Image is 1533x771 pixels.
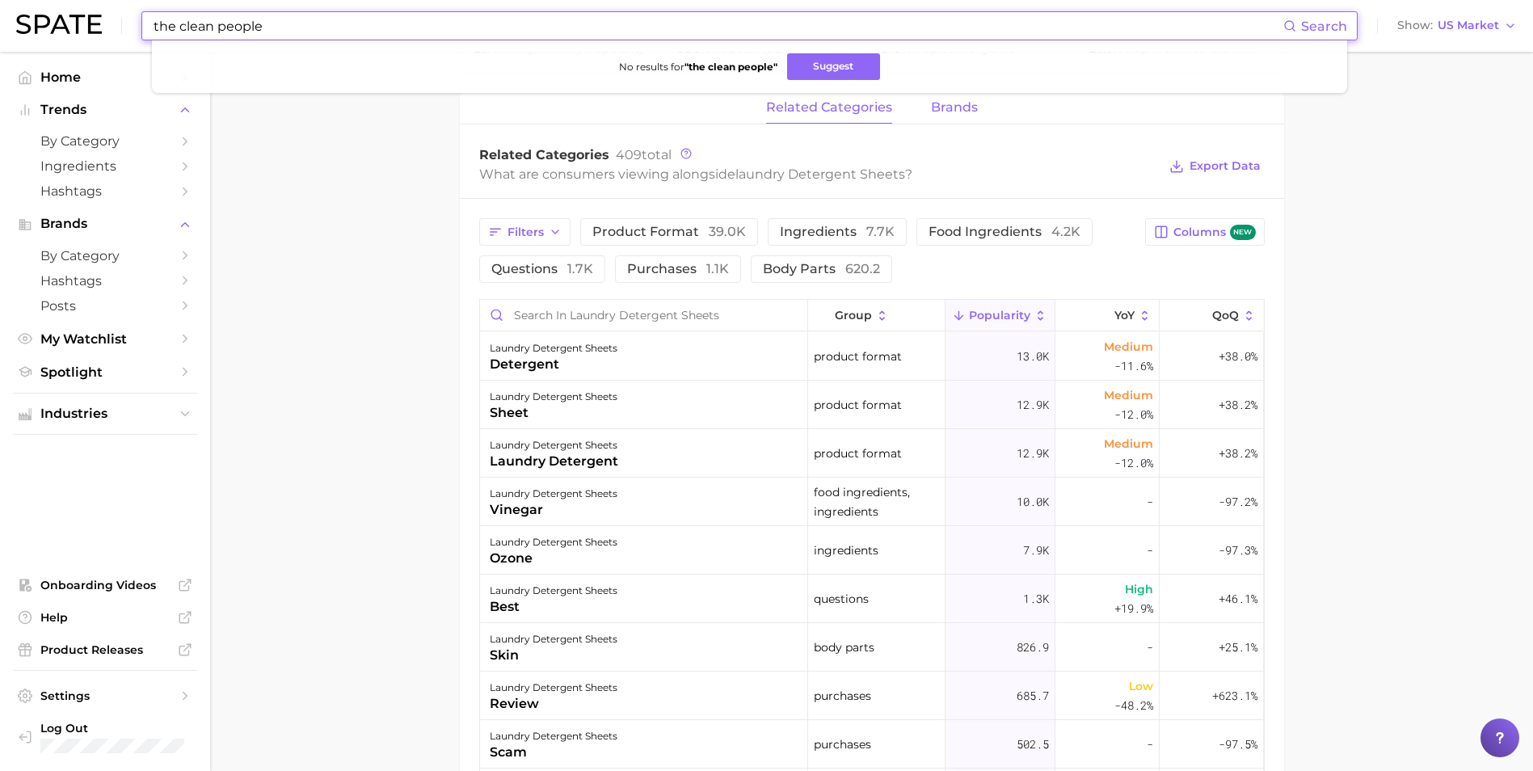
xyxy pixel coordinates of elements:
span: 685.7 [1017,686,1049,706]
span: Related Categories [479,147,609,162]
a: Posts [13,293,197,318]
div: laundry detergent sheets [490,727,617,746]
a: Log out. Currently logged in with e-mail mohara@yellowwoodpartners.com. [13,716,197,758]
span: new [1230,225,1256,240]
span: 409 [616,147,642,162]
span: +38.2% [1219,444,1257,463]
span: 39.0k [709,224,746,239]
span: questions [491,263,593,276]
span: body parts [763,263,880,276]
span: Hashtags [40,273,170,289]
span: questions [814,589,869,609]
span: Low [1129,676,1153,696]
a: Settings [13,684,197,708]
button: Suggest [787,53,880,80]
span: +623.1% [1212,686,1257,706]
a: My Watchlist [13,327,197,352]
span: Show [1397,21,1433,30]
div: scam [490,743,617,762]
button: Trends [13,98,197,122]
span: Ingredients [40,158,170,174]
div: best [490,597,617,617]
a: Spotlight [13,360,197,385]
span: Medium [1104,385,1153,405]
span: Posts [40,298,170,314]
span: 12.9k [1017,395,1049,415]
div: laundry detergent [490,452,618,471]
button: laundry detergent sheetsskinbody parts826.9-+25.1% [480,623,1264,672]
a: by Category [13,243,197,268]
div: laundry detergent sheets [490,387,617,407]
button: Filters [479,218,571,246]
span: - [1147,541,1153,560]
span: 1.3k [1023,589,1049,609]
span: -11.6% [1114,356,1153,376]
button: YoY [1055,300,1160,331]
span: Medium [1104,434,1153,453]
div: laundry detergent sheets [490,630,617,649]
span: Industries [40,407,170,421]
div: review [490,694,617,714]
span: by Category [40,133,170,149]
div: ozone [490,549,617,568]
span: Trends [40,103,170,117]
span: related categories [766,100,892,115]
span: Product Releases [40,642,170,657]
span: ingredients [780,225,895,238]
span: Popularity [969,309,1030,322]
span: My Watchlist [40,331,170,347]
button: laundry detergent sheetsbestquestions1.3kHigh+19.9%+46.1% [480,575,1264,623]
span: Log Out [40,721,239,735]
span: -12.0% [1114,453,1153,473]
strong: " the clean people " [684,61,777,73]
div: laundry detergent sheets [490,484,617,503]
button: ShowUS Market [1393,15,1521,36]
span: 7.7k [866,224,895,239]
span: product format [814,444,902,463]
div: laundry detergent sheets [490,533,617,552]
span: product format [592,225,746,238]
a: by Category [13,128,197,154]
span: High [1125,579,1153,599]
button: Columnsnew [1145,218,1264,246]
button: Popularity [945,300,1055,331]
button: laundry detergent sheetsdetergentproduct format13.0kMedium-11.6%+38.0% [480,332,1264,381]
span: 620.2 [845,261,880,276]
span: -12.0% [1114,405,1153,424]
div: laundry detergent sheets [490,436,618,455]
span: 1.7k [567,261,593,276]
span: product format [814,347,902,366]
span: - [1147,638,1153,657]
span: food ingredients, ingredients [814,482,939,521]
span: Columns [1173,225,1255,240]
span: +38.0% [1219,347,1257,366]
span: food ingredients [929,225,1080,238]
span: US Market [1438,21,1499,30]
span: No results for [619,61,777,73]
span: Onboarding Videos [40,578,170,592]
span: +38.2% [1219,395,1257,415]
div: sheet [490,403,617,423]
button: laundry detergent sheetsozoneingredients7.9k--97.3% [480,526,1264,575]
button: group [808,300,945,331]
button: Brands [13,212,197,236]
span: +25.1% [1219,638,1257,657]
span: purchases [814,686,871,706]
span: -97.2% [1219,492,1257,512]
div: skin [490,646,617,665]
div: laundry detergent sheets [490,678,617,697]
a: Onboarding Videos [13,573,197,597]
span: +19.9% [1114,599,1153,618]
button: laundry detergent sheetsreviewpurchases685.7Low-48.2%+623.1% [480,672,1264,720]
span: brands [931,100,978,115]
div: laundry detergent sheets [490,581,617,600]
span: product format [814,395,902,415]
span: 826.9 [1017,638,1049,657]
span: 502.5 [1017,735,1049,754]
span: Help [40,610,170,625]
a: Hashtags [13,268,197,293]
span: laundry detergent sheets [735,166,905,182]
div: laundry detergent sheets [490,339,617,358]
span: Export Data [1190,159,1261,173]
span: Filters [507,225,544,239]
